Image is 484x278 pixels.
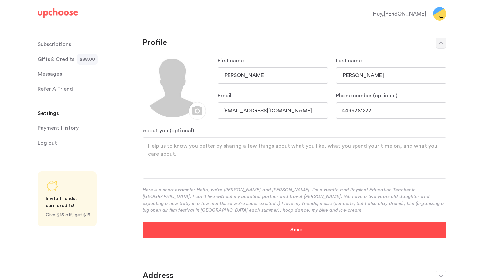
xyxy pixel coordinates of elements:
[38,121,79,135] p: Payment History
[38,67,62,81] span: Messages
[38,38,71,51] p: Subscriptions
[143,222,450,238] button: Save
[38,136,57,150] span: Log out
[218,92,328,100] p: Email
[38,8,78,18] img: UpChoose
[336,57,446,65] p: Last name
[218,57,328,65] p: First name
[80,54,95,65] span: $88.00
[38,82,134,96] a: Refer A Friend
[38,106,134,120] a: Settings
[373,10,428,18] div: Hey, [PERSON_NAME] !
[143,127,446,135] p: About you (optional)
[143,38,429,49] p: Profile
[38,38,134,51] a: Subscriptions
[38,82,73,96] p: Refer A Friend
[38,106,59,120] span: Settings
[38,121,134,135] a: Payment History
[38,67,134,81] a: Messages
[336,92,446,100] p: Phone number (optional)
[38,136,134,150] a: Log out
[143,187,446,214] p: Here is a short example: Hello, we’re [PERSON_NAME] and [PERSON_NAME]. I'm a Health and Physical ...
[290,226,302,234] p: Save
[38,8,78,21] a: UpChoose
[38,171,97,226] a: Share UpChoose
[38,53,74,66] span: Gifts & Credits
[38,53,134,66] a: Gifts & Credits$88.00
